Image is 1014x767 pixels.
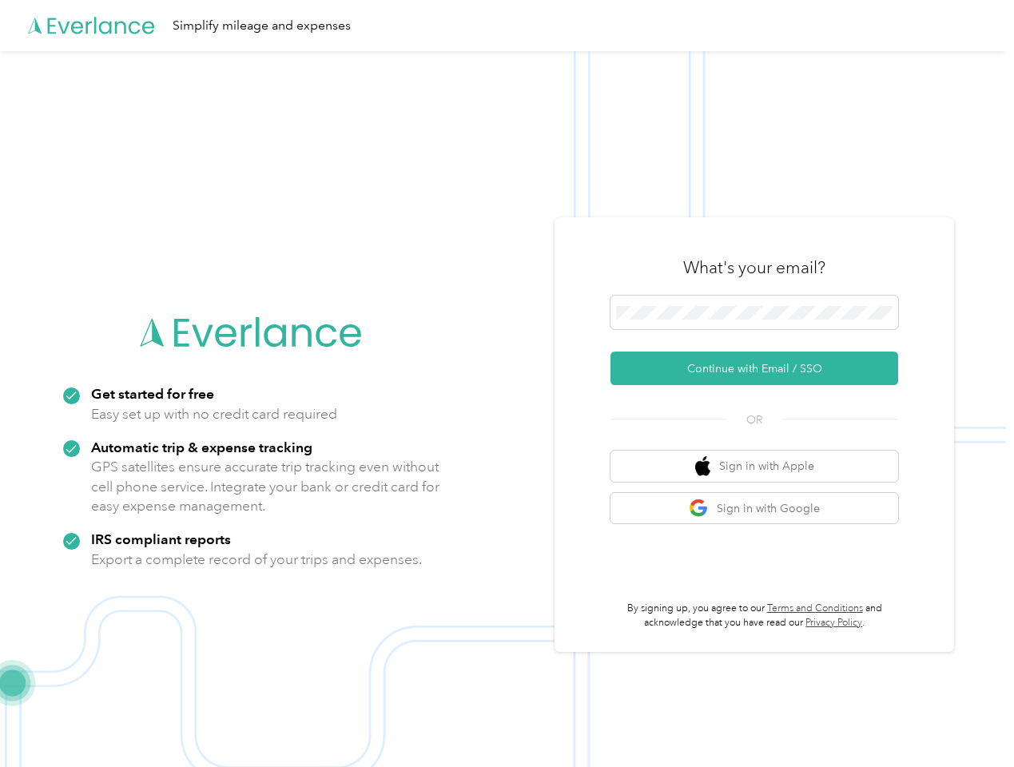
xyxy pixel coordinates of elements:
div: Simplify mileage and expenses [173,16,351,36]
p: By signing up, you agree to our and acknowledge that you have read our . [610,602,898,630]
p: Export a complete record of your trips and expenses. [91,550,422,570]
button: apple logoSign in with Apple [610,451,898,482]
h3: What's your email? [683,256,825,279]
img: apple logo [695,456,711,476]
strong: Automatic trip & expense tracking [91,439,312,455]
p: Easy set up with no credit card required [91,404,337,424]
p: GPS satellites ensure accurate trip tracking even without cell phone service. Integrate your bank... [91,457,440,516]
strong: Get started for free [91,385,214,402]
button: Continue with Email / SSO [610,352,898,385]
a: Privacy Policy [805,617,862,629]
button: google logoSign in with Google [610,493,898,524]
a: Terms and Conditions [767,602,863,614]
img: google logo [689,499,709,519]
strong: IRS compliant reports [91,531,231,547]
span: OR [726,411,782,428]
